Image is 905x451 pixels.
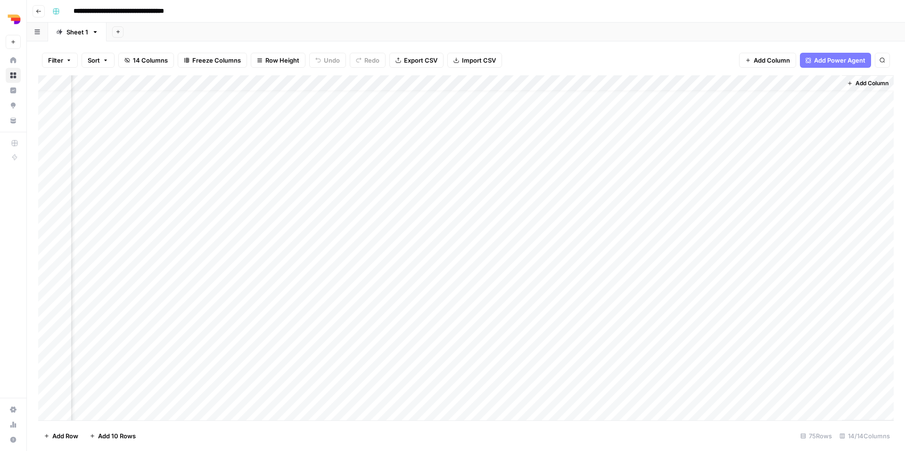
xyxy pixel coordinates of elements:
button: Help + Support [6,432,21,447]
div: 14/14 Columns [836,428,894,443]
span: Add Column [754,56,790,65]
a: Opportunities [6,98,21,113]
button: Export CSV [389,53,444,68]
span: Undo [324,56,340,65]
a: Sheet 1 [48,23,107,41]
a: Your Data [6,113,21,128]
span: Row Height [265,56,299,65]
a: Settings [6,402,21,417]
button: Add 10 Rows [84,428,141,443]
button: Row Height [251,53,305,68]
button: Add Column [843,77,892,89]
span: Add 10 Rows [98,431,136,441]
a: Home [6,53,21,68]
span: Add Row [52,431,78,441]
span: Sort [88,56,100,65]
span: 14 Columns [133,56,168,65]
span: Filter [48,56,63,65]
button: Workspace: Depends [6,8,21,31]
a: Insights [6,83,21,98]
button: 14 Columns [118,53,174,68]
span: Export CSV [404,56,437,65]
span: Redo [364,56,379,65]
div: 75 Rows [797,428,836,443]
span: Add Power Agent [814,56,865,65]
button: Add Column [739,53,796,68]
button: Freeze Columns [178,53,247,68]
button: Add Row [38,428,84,443]
div: Sheet 1 [66,27,88,37]
button: Sort [82,53,115,68]
button: Import CSV [447,53,502,68]
a: Usage [6,417,21,432]
button: Redo [350,53,386,68]
span: Import CSV [462,56,496,65]
a: Browse [6,68,21,83]
button: Undo [309,53,346,68]
span: Add Column [856,79,889,88]
span: Freeze Columns [192,56,241,65]
button: Filter [42,53,78,68]
img: Depends Logo [6,11,23,28]
button: Add Power Agent [800,53,871,68]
